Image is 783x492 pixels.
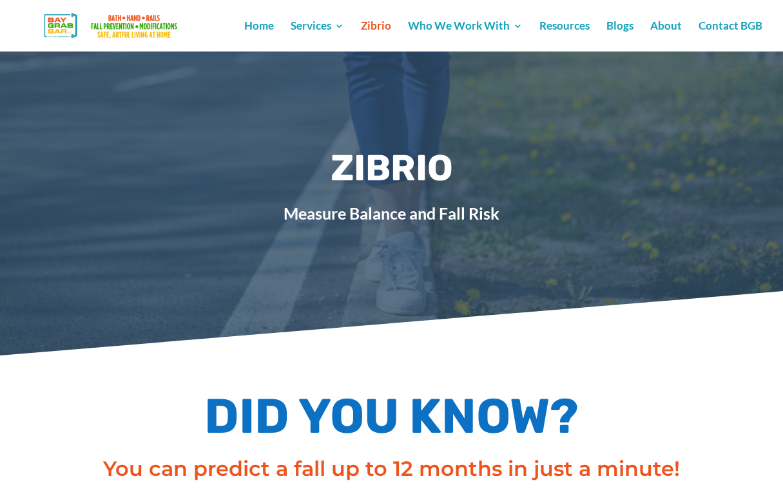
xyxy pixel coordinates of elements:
span: Measure Balance and Fall Risk [148,202,636,226]
a: Blogs [606,21,633,52]
p: You can predict a fall up to 12 months in just a minute! [79,453,705,484]
h1: DID YOU KNOW? [79,385,705,455]
a: About [650,21,682,52]
h1: Zibrio [148,141,636,202]
a: Services [291,21,344,52]
img: Bay Grab Bar [22,9,203,43]
a: Contact BGB [699,21,762,52]
a: Who We Work With [408,21,523,52]
a: Zibrio [361,21,391,52]
a: Resources [539,21,590,52]
a: Home [244,21,274,52]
